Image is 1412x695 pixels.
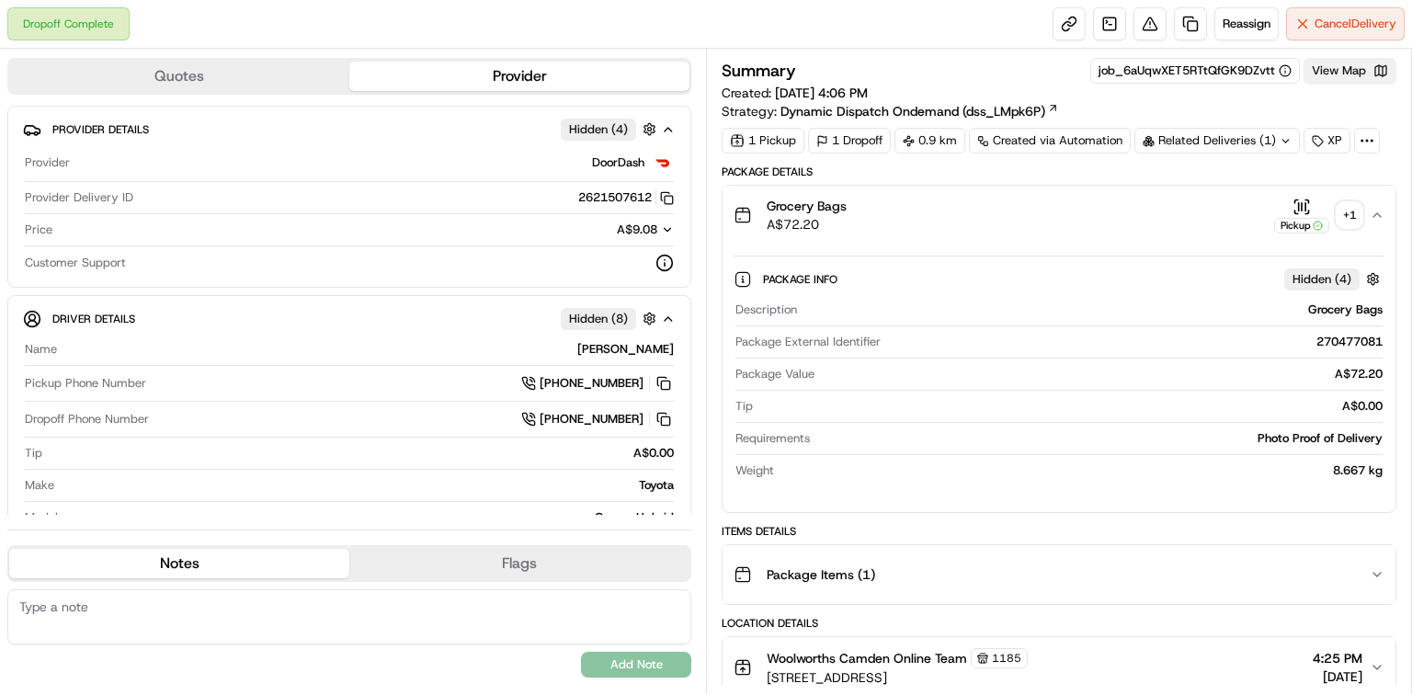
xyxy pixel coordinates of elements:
[1313,649,1362,667] span: 4:25 PM
[808,128,891,154] div: 1 Dropoff
[1286,7,1405,40] button: CancelDelivery
[1315,16,1396,32] span: Cancel Delivery
[25,255,126,271] span: Customer Support
[735,334,881,350] span: Package External Identifier
[62,477,674,494] div: Toyota
[722,84,868,102] span: Created:
[722,616,1396,631] div: Location Details
[50,445,674,461] div: A$0.00
[1292,271,1351,288] span: Hidden ( 4 )
[52,312,135,326] span: Driver Details
[1337,202,1362,228] div: + 1
[767,668,1028,687] span: [STREET_ADDRESS]
[1214,7,1279,40] button: Reassign
[569,311,628,327] span: Hidden ( 8 )
[25,222,52,238] span: Price
[723,545,1395,604] button: Package Items (1)
[25,154,70,171] span: Provider
[735,462,774,479] span: Weight
[763,272,841,287] span: Package Info
[569,121,628,138] span: Hidden ( 4 )
[25,509,58,526] span: Model
[652,152,674,174] img: doordash_logo_v2.png
[1274,218,1329,234] div: Pickup
[894,128,965,154] div: 0.9 km
[1274,198,1362,234] button: Pickup+1
[735,302,797,318] span: Description
[969,128,1131,154] a: Created via Automation
[735,366,814,382] span: Package Value
[722,102,1059,120] div: Strategy:
[723,186,1395,245] button: Grocery BagsA$72.20Pickup+1
[1134,128,1300,154] div: Related Deliveries (1)
[723,245,1395,512] div: Grocery BagsA$72.20Pickup+1
[617,222,657,237] span: A$9.08
[992,651,1021,666] span: 1185
[1313,667,1362,686] span: [DATE]
[822,366,1383,382] div: A$72.20
[735,430,810,447] span: Requirements
[23,303,676,334] button: Driver DetailsHidden (8)
[52,122,149,137] span: Provider Details
[767,649,967,667] span: Woolworths Camden Online Team
[25,411,149,427] span: Dropoff Phone Number
[722,524,1396,539] div: Items Details
[512,222,674,238] button: A$9.08
[781,462,1383,479] div: 8.667 kg
[349,549,689,578] button: Flags
[592,154,644,171] span: DoorDash
[888,334,1383,350] div: 270477081
[540,375,643,392] span: [PHONE_NUMBER]
[25,341,57,358] span: Name
[561,118,661,141] button: Hidden (4)
[25,445,42,461] span: Tip
[25,375,146,392] span: Pickup Phone Number
[25,477,54,494] span: Make
[561,307,661,330] button: Hidden (8)
[804,302,1383,318] div: Grocery Bags
[9,549,349,578] button: Notes
[722,165,1396,179] div: Package Details
[23,114,676,144] button: Provider DetailsHidden (4)
[775,85,868,101] span: [DATE] 4:06 PM
[1099,63,1292,79] button: job_6aUqwXET5RTtQfGK9DZvtt
[521,409,674,429] a: [PHONE_NUMBER]
[1223,16,1270,32] span: Reassign
[25,189,133,206] span: Provider Delivery ID
[540,411,643,427] span: [PHONE_NUMBER]
[767,197,847,215] span: Grocery Bags
[722,63,796,79] h3: Summary
[1284,268,1384,291] button: Hidden (4)
[817,430,1383,447] div: Photo Proof of Delivery
[780,102,1045,120] span: Dynamic Dispatch Ondemand (dss_LMpk6P)
[65,509,674,526] div: Camry Hybrid
[722,128,804,154] div: 1 Pickup
[780,102,1059,120] a: Dynamic Dispatch Ondemand (dss_LMpk6P)
[735,398,753,415] span: Tip
[767,215,847,234] span: A$72.20
[349,62,689,91] button: Provider
[1274,198,1329,234] button: Pickup
[521,373,674,393] a: [PHONE_NUMBER]
[9,62,349,91] button: Quotes
[760,398,1383,415] div: A$0.00
[578,189,674,206] button: 2621507612
[767,565,875,584] span: Package Items ( 1 )
[1304,128,1350,154] div: XP
[1304,58,1396,84] button: View Map
[64,341,674,358] div: [PERSON_NAME]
